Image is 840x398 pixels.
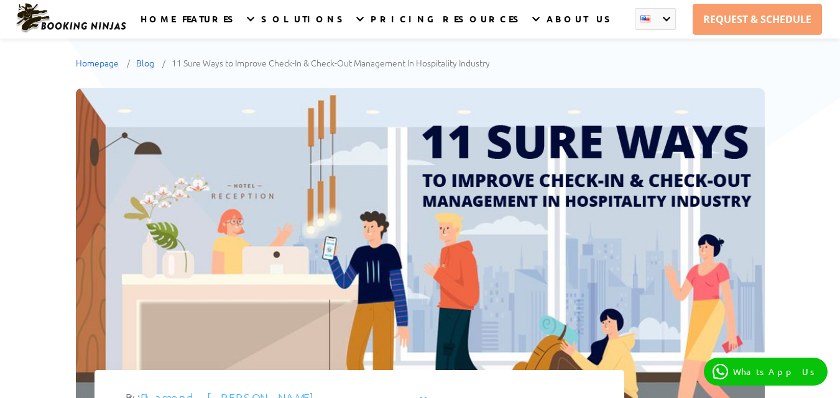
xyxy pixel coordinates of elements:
[443,13,524,38] a: RESOURCES
[172,57,490,69] span: 11 Sure Ways to Improve Check-In & Check-Out Management In Hospitality Industry
[704,358,828,386] a: WhatsApp Us
[371,13,436,38] a: PRICING
[182,13,239,38] a: FEATURES
[547,13,616,38] a: ABOUT US
[15,2,127,34] img: Booking Ninjas Logo
[693,4,822,35] a: REQUEST & SCHEDULE
[261,13,348,38] a: SOLUTIONS
[733,366,819,377] p: WhatsApp Us
[76,57,134,70] a: Homepage
[136,57,170,70] a: Blog
[141,13,175,38] a: HOME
